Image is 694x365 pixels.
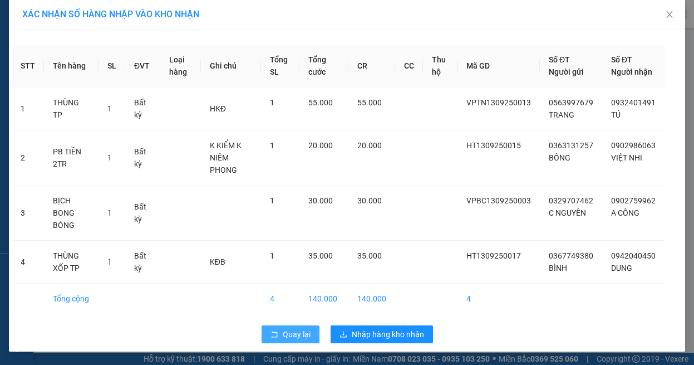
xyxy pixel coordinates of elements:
td: Bất kỳ [125,241,160,284]
td: Bất kỳ [125,130,160,186]
span: 0363131257 [549,141,593,150]
span: Số ĐT [549,55,570,64]
span: TRANG [549,110,574,119]
span: BÌNH [549,264,567,272]
th: Tên hàng [44,45,99,87]
span: 20.000 [308,141,333,150]
span: rollback [270,330,278,339]
button: rollbackQuay lại [262,325,319,343]
th: ĐVT [125,45,160,87]
span: 30.000 [308,196,333,205]
td: 2 [12,130,44,186]
td: PB TIỀN 2TR [44,130,99,186]
span: A CÔNG [611,208,639,217]
td: 4 [457,284,540,314]
span: VIỆT NHI [611,153,642,162]
span: 1 [107,208,112,217]
span: HT1309250015 [466,141,521,150]
span: 1 [270,141,274,150]
td: 1 [12,87,44,130]
span: 0563997679 [549,98,593,107]
td: Bất kỳ [125,186,160,241]
span: 35.000 [357,251,382,260]
span: 0367749380 [549,251,593,260]
span: 0932401491 [611,98,656,107]
span: XÁC NHẬN SỐ HÀNG NHẬP VÀO KHO NHẬN [22,9,199,20]
th: STT [12,45,44,87]
span: HT1309250017 [466,251,521,260]
th: SL [99,45,125,87]
span: 1 [107,153,112,162]
span: K KIỂM K NIÊM PHONG [210,141,242,174]
th: CR [348,45,395,87]
th: Loại hàng [160,45,201,87]
span: close [665,10,674,19]
span: DUNG [611,264,632,272]
span: 1 [107,257,112,266]
span: 1 [107,104,112,113]
td: 140.000 [348,284,395,314]
span: VPTN1309250013 [466,98,531,107]
td: 4 [12,241,44,284]
span: KĐB [210,257,225,266]
td: BỊCH BONG BÓNG [44,186,99,241]
th: Ghi chú [201,45,261,87]
span: Quay lại [283,328,311,340]
th: Tổng SL [261,45,299,87]
span: C NGUYÊN [549,208,586,217]
td: Bất kỳ [125,87,160,130]
th: Thu hộ [423,45,457,87]
span: 1 [270,98,274,107]
span: HKĐ [210,104,226,113]
span: 55.000 [357,98,382,107]
span: BÔNG [549,153,570,162]
span: 0902759962 [611,196,656,205]
span: 0942040450 [611,251,656,260]
span: 35.000 [308,251,333,260]
th: CC [395,45,423,87]
th: Tổng cước [299,45,348,87]
span: Nhập hàng kho nhận [352,328,424,340]
span: 1 [270,251,274,260]
span: 0902986063 [611,141,656,150]
span: download [339,330,347,339]
span: 55.000 [308,98,333,107]
span: Người nhận [611,67,652,76]
span: 30.000 [357,196,382,205]
td: THÙNG XỐP TP [44,241,99,284]
span: 0329707462 [549,196,593,205]
th: Mã GD [457,45,540,87]
span: TÚ [611,110,621,119]
span: 20.000 [357,141,382,150]
span: 1 [270,196,274,205]
td: 3 [12,186,44,241]
td: THÙNG TP [44,87,99,130]
td: 140.000 [299,284,348,314]
button: downloadNhập hàng kho nhận [331,325,433,343]
span: VPBC1309250003 [466,196,531,205]
span: Người gửi [549,67,584,76]
span: Số ĐT [611,55,632,64]
td: Tổng cộng [44,284,99,314]
td: 4 [261,284,299,314]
